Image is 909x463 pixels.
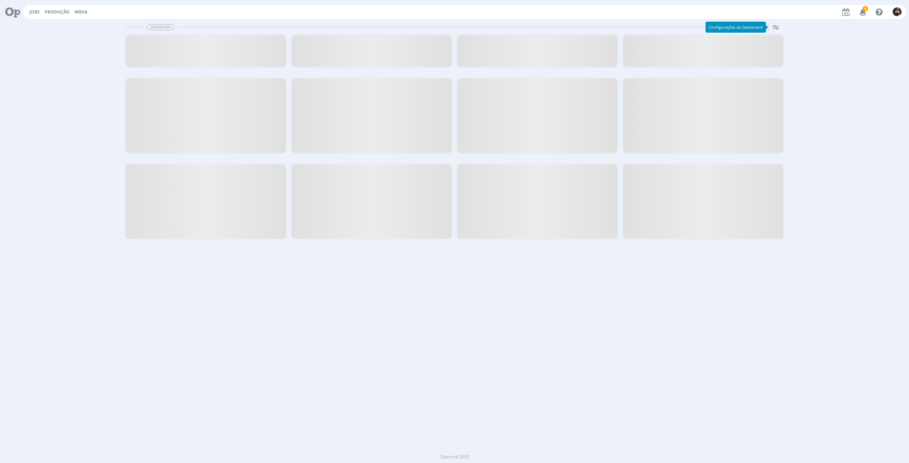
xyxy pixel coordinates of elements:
[75,9,87,15] a: Mídia
[147,24,174,30] span: Dashboard
[862,6,868,11] span: 8
[29,9,40,15] a: Jobs
[855,6,870,18] button: 8
[45,9,70,15] a: Produção
[27,9,42,15] button: Jobs
[72,9,89,15] button: Mídia
[893,7,902,16] img: B
[43,9,72,15] button: Produção
[706,22,766,33] div: Configurações da Dashboard
[892,6,902,18] button: B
